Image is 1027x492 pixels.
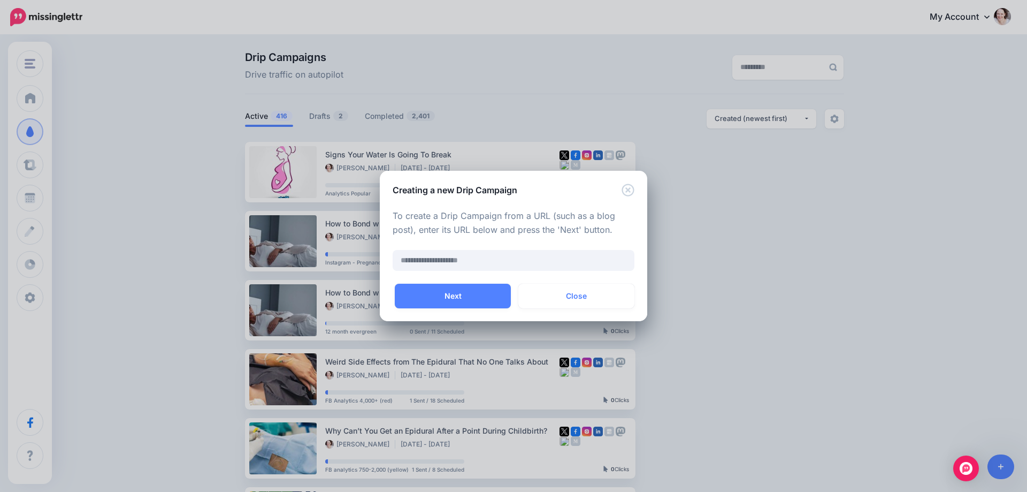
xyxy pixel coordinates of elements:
h5: Creating a new Drip Campaign [393,184,517,196]
button: Close [518,284,634,308]
p: To create a Drip Campaign from a URL (such as a blog post), enter its URL below and press the 'Ne... [393,209,634,237]
button: Close [622,184,634,197]
button: Next [395,284,511,308]
div: Open Intercom Messenger [953,456,979,481]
